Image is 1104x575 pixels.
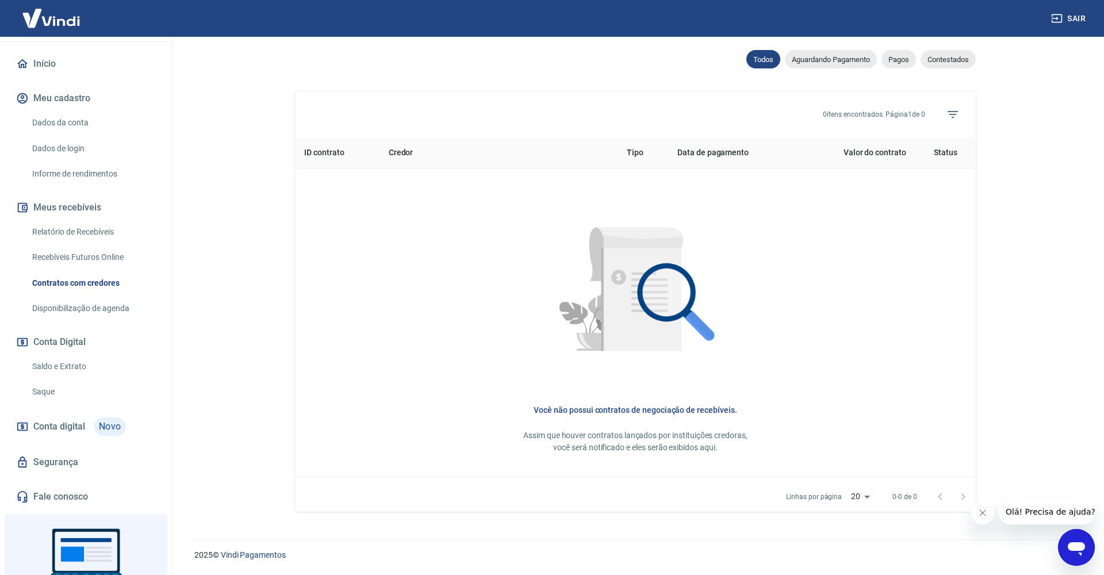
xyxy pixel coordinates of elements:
[14,195,158,220] button: Meus recebíveis
[379,137,618,168] th: Credor
[14,484,158,509] a: Fale conosco
[785,55,877,64] span: Aguardando Pagamento
[618,137,668,168] th: Tipo
[921,50,976,68] div: Contestados
[746,55,780,64] span: Todos
[746,50,780,68] div: Todos
[523,431,747,452] span: Assim que houver contratos lançados por instituições credoras, você será notificado e eles serão ...
[785,50,877,68] div: Aguardando Pagamento
[295,137,379,168] th: ID contrato
[14,450,158,475] a: Segurança
[915,137,976,168] th: Status
[28,137,158,160] a: Dados de login
[14,51,158,76] a: Início
[999,499,1095,524] iframe: Mensagem da empresa
[28,380,158,404] a: Saque
[94,417,126,436] span: Novo
[971,501,994,524] iframe: Fechar mensagem
[892,492,917,502] p: 0-0 de 0
[28,111,158,135] a: Dados da conta
[881,55,916,64] span: Pagos
[14,86,158,111] button: Meu cadastro
[7,8,97,17] span: Olá! Precisa de ajuda?
[786,492,842,502] p: Linhas por página
[221,550,286,559] a: Vindi Pagamentos
[668,137,798,168] th: Data de pagamento
[529,187,742,400] img: Nenhum item encontrado
[313,404,957,416] h6: Você não possui contratos de negociação de recebíveis.
[14,413,158,440] a: Conta digitalNovo
[1058,529,1095,566] iframe: Botão para abrir a janela de mensagens
[14,1,89,36] img: Vindi
[846,488,874,505] div: 20
[28,220,158,244] a: Relatório de Recebíveis
[823,109,925,120] p: 0 itens encontrados. Página 1 de 0
[194,549,1076,561] p: 2025 ©
[28,246,158,269] a: Recebíveis Futuros Online
[798,137,915,168] th: Valor do contrato
[1049,8,1090,29] button: Sair
[28,162,158,186] a: Informe de rendimentos
[33,419,85,435] span: Conta digital
[28,271,158,295] a: Contratos com credores
[881,50,916,68] div: Pagos
[921,55,976,64] span: Contestados
[14,329,158,355] button: Conta Digital
[939,101,967,128] span: Filtros
[28,355,158,378] a: Saldo e Extrato
[28,297,158,320] a: Disponibilização de agenda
